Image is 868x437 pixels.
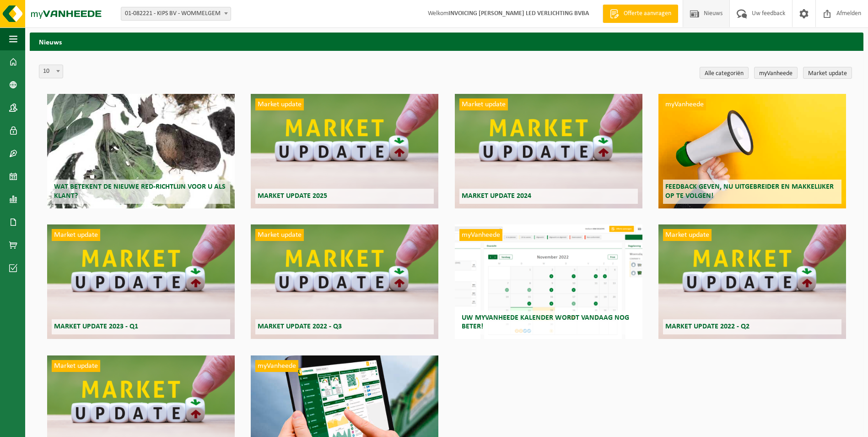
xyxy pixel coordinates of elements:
[30,33,863,50] h2: Nieuws
[665,323,749,330] span: Market update 2022 - Q2
[251,94,438,208] a: Market update Market update 2025
[39,65,63,78] span: 10
[663,98,706,110] span: myVanheede
[54,183,226,199] span: Wat betekent de nieuwe RED-richtlijn voor u als klant?
[255,229,304,241] span: Market update
[462,314,629,330] span: Uw myVanheede kalender wordt vandaag nog beter!
[258,323,342,330] span: Market update 2022 - Q3
[459,98,508,110] span: Market update
[255,98,304,110] span: Market update
[658,224,846,339] a: Market update Market update 2022 - Q2
[459,229,502,241] span: myVanheede
[455,94,642,208] a: Market update Market update 2024
[121,7,231,20] span: 01-082221 - KIPS BV - WOMMELGEM
[663,229,712,241] span: Market update
[621,9,674,18] span: Offerte aanvragen
[658,94,846,208] a: myVanheede Feedback geven, nu uitgebreider en makkelijker op te volgen!
[448,10,589,17] strong: INVOICING [PERSON_NAME] LED VERLICHTING BVBA
[47,224,235,339] a: Market update Market update 2023 - Q1
[462,192,531,200] span: Market update 2024
[665,183,834,199] span: Feedback geven, nu uitgebreider en makkelijker op te volgen!
[251,224,438,339] a: Market update Market update 2022 - Q3
[52,360,100,372] span: Market update
[455,224,642,339] a: myVanheede Uw myVanheede kalender wordt vandaag nog beter!
[255,360,298,372] span: myVanheede
[121,7,231,21] span: 01-082221 - KIPS BV - WOMMELGEM
[47,94,235,208] a: Wat betekent de nieuwe RED-richtlijn voor u als klant?
[52,229,100,241] span: Market update
[700,67,749,79] a: Alle categoriën
[54,323,138,330] span: Market update 2023 - Q1
[754,67,798,79] a: myVanheede
[803,67,852,79] a: Market update
[603,5,678,23] a: Offerte aanvragen
[258,192,327,200] span: Market update 2025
